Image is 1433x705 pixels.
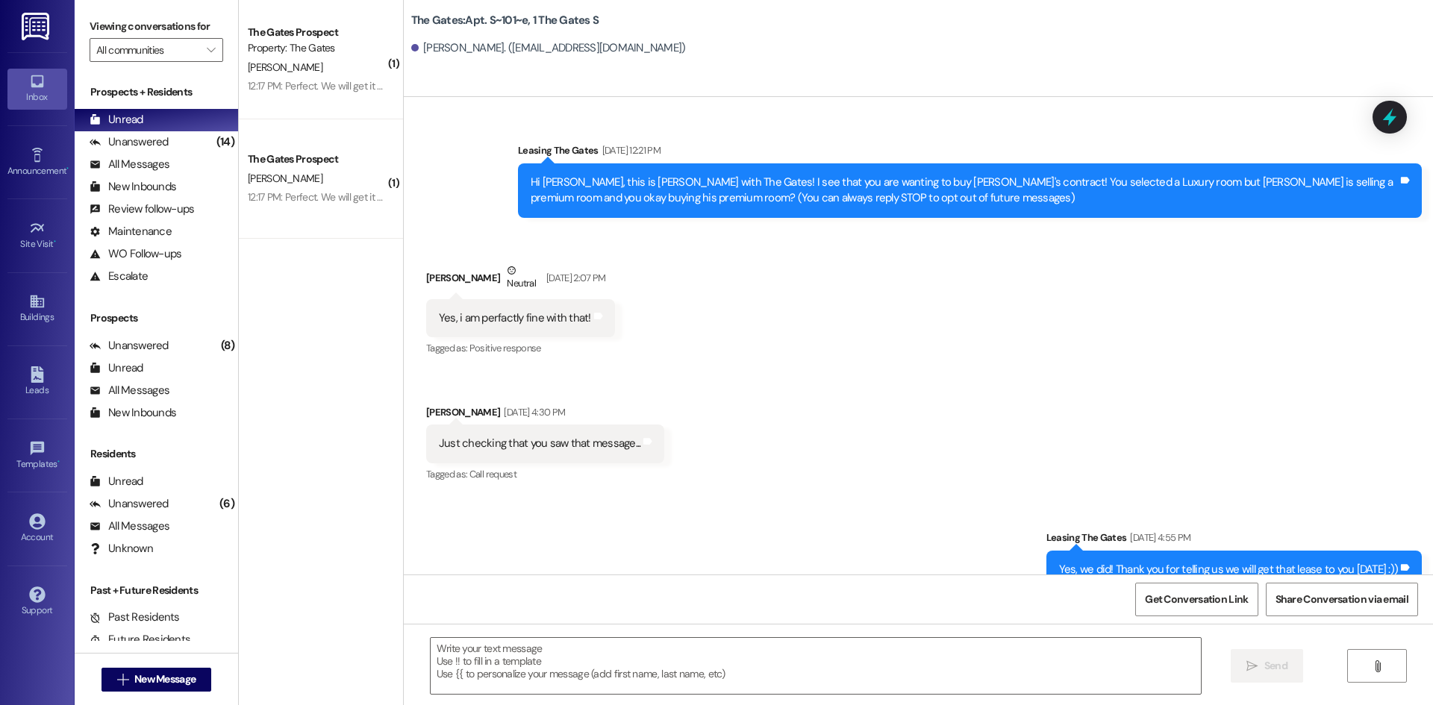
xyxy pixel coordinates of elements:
[90,405,176,421] div: New Inbounds
[1231,649,1303,683] button: Send
[207,44,215,56] i: 
[1126,530,1190,545] div: [DATE] 4:55 PM
[439,310,591,326] div: Yes, i am perfactly fine with that!
[469,342,541,354] span: Positive response
[96,38,199,62] input: All communities
[7,509,67,549] a: Account
[248,190,452,204] div: 12:17 PM: Perfect. We will get it done! Thank you!
[90,518,169,534] div: All Messages
[90,112,143,128] div: Unread
[1276,592,1408,607] span: Share Conversation via email
[66,163,69,174] span: •
[469,468,516,480] span: Call request
[1145,592,1248,607] span: Get Conversation Link
[599,142,661,158] div: [DATE] 12:21 PM
[500,404,565,420] div: [DATE] 4:30 PM
[90,269,148,284] div: Escalate
[75,84,238,100] div: Prospects + Residents
[1266,583,1418,616] button: Share Conversation via email
[75,583,238,598] div: Past + Future Residents
[90,632,190,648] div: Future Residents
[134,671,196,687] span: New Message
[90,157,169,172] div: All Messages
[75,310,238,326] div: Prospects
[248,79,452,93] div: 12:17 PM: Perfect. We will get it done! Thank you!
[7,216,67,256] a: Site Visit •
[504,263,538,294] div: Neutral
[426,263,615,299] div: [PERSON_NAME]
[248,40,386,56] div: Property: The Gates
[213,131,238,154] div: (14)
[90,360,143,376] div: Unread
[7,69,67,109] a: Inbox
[90,338,169,354] div: Unanswered
[90,383,169,398] div: All Messages
[22,13,52,40] img: ResiDesk Logo
[1135,583,1258,616] button: Get Conversation Link
[426,337,615,359] div: Tagged as:
[1372,660,1383,672] i: 
[426,404,665,425] div: [PERSON_NAME]
[248,25,386,40] div: The Gates Prospect
[248,60,322,74] span: [PERSON_NAME]
[90,474,143,489] div: Unread
[7,362,67,402] a: Leads
[518,142,1422,163] div: Leasing The Gates
[90,224,172,239] div: Maintenance
[216,492,238,516] div: (6)
[90,246,181,262] div: WO Follow-ups
[117,674,128,686] i: 
[7,582,67,622] a: Support
[90,179,176,195] div: New Inbounds
[90,541,153,557] div: Unknown
[248,151,386,167] div: The Gates Prospect
[1246,660,1258,672] i: 
[57,457,60,467] span: •
[75,446,238,462] div: Residents
[248,172,322,185] span: [PERSON_NAME]
[7,289,67,329] a: Buildings
[426,463,665,485] div: Tagged as:
[54,236,56,247] span: •
[1046,530,1423,551] div: Leasing The Gates
[439,436,641,451] div: Just checking that you saw that message...
[543,270,606,286] div: [DATE] 2:07 PM
[7,436,67,476] a: Templates •
[90,201,194,217] div: Review follow-ups
[90,610,180,625] div: Past Residents
[411,13,599,28] b: The Gates: Apt. S~101~e, 1 The Gates S
[90,496,169,512] div: Unanswered
[531,175,1398,207] div: Hi [PERSON_NAME], this is [PERSON_NAME] with The Gates! I see that you are wanting to buy [PERSON...
[90,15,223,38] label: Viewing conversations for
[217,334,238,357] div: (8)
[102,668,212,692] button: New Message
[1059,562,1399,577] div: Yes, we did! Thank you for telling us we will get that lease to you [DATE] :))
[90,134,169,150] div: Unanswered
[1264,658,1287,674] span: Send
[411,40,686,56] div: [PERSON_NAME]. ([EMAIL_ADDRESS][DOMAIN_NAME])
